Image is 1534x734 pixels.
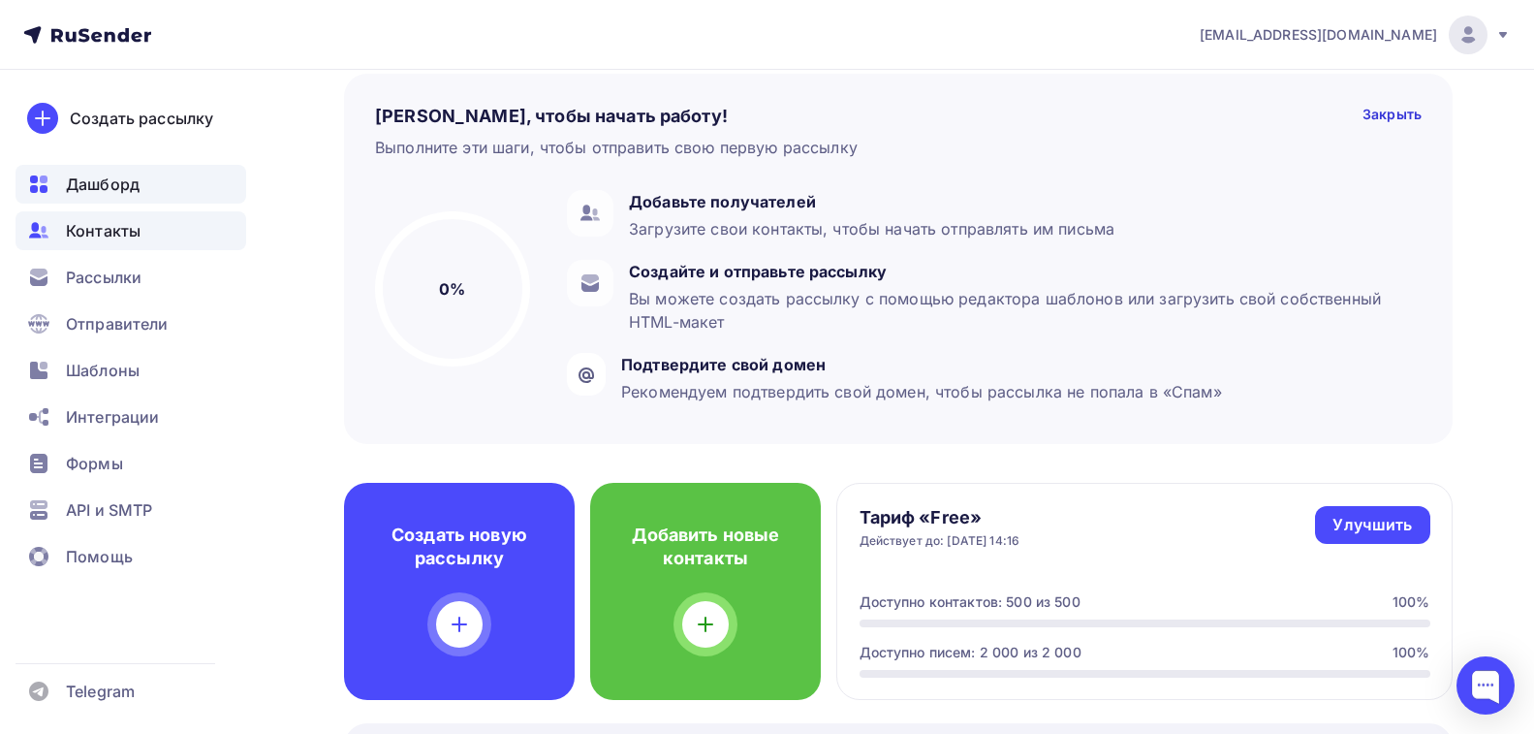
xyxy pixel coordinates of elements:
div: Улучшить [1332,514,1412,536]
a: Формы [16,444,246,483]
div: Действует до: [DATE] 14:16 [860,533,1020,549]
div: Загрузите свои контакты, чтобы начать отправлять им письма [629,217,1114,240]
span: Формы [66,452,123,475]
div: Вы можете создать рассылку с помощью редактора шаблонов или загрузить свой собственный HTML-макет [629,287,1412,334]
div: Подтвердите свой домен [621,353,1222,376]
span: Дашборд [66,173,140,196]
span: Интеграции [66,405,159,429]
span: Рассылки [66,266,141,289]
span: API и SMTP [66,498,152,522]
h4: Создать новую рассылку [375,524,544,570]
h4: [PERSON_NAME], чтобы начать работу! [375,105,728,128]
span: Шаблоны [66,359,140,382]
div: Рекомендуем подтвердить свой домен, чтобы рассылка не попала в «Спам» [621,380,1222,403]
a: Шаблоны [16,351,246,390]
h5: 0% [439,277,465,301]
a: Улучшить [1315,506,1429,544]
h4: Тариф «Free» [860,506,1020,529]
h4: Добавить новые контакты [621,524,790,570]
div: Добавьте получателей [629,190,1114,213]
span: Отправители [66,312,169,335]
span: Помощь [66,545,133,568]
div: Доступно писем: 2 000 из 2 000 [860,643,1081,662]
a: Отправители [16,304,246,343]
div: Выполните эти шаги, чтобы отправить свою первую рассылку [375,136,858,159]
div: 100% [1393,592,1430,612]
div: Создайте и отправьте рассылку [629,260,1412,283]
span: [EMAIL_ADDRESS][DOMAIN_NAME] [1200,25,1437,45]
div: Закрыть [1362,105,1422,128]
a: Рассылки [16,258,246,297]
div: Доступно контактов: 500 из 500 [860,592,1080,612]
div: Создать рассылку [70,107,213,130]
a: Дашборд [16,165,246,204]
span: Контакты [66,219,141,242]
div: 100% [1393,643,1430,662]
a: [EMAIL_ADDRESS][DOMAIN_NAME] [1200,16,1511,54]
span: Telegram [66,680,135,703]
a: Контакты [16,211,246,250]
